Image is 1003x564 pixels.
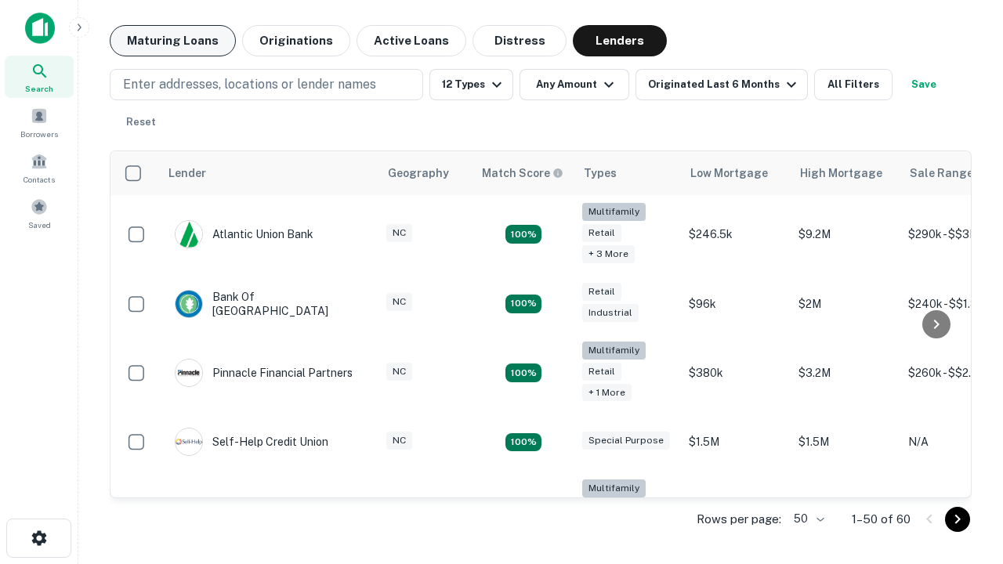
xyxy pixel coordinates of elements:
button: Originations [242,25,350,56]
span: Borrowers [20,128,58,140]
div: Lender [168,164,206,183]
p: 1–50 of 60 [852,510,911,529]
div: The Fidelity Bank [175,497,302,526]
div: + 1 more [582,384,632,402]
td: $96k [681,274,791,334]
th: Lender [159,151,378,195]
div: Originated Last 6 Months [648,75,801,94]
button: Originated Last 6 Months [635,69,808,100]
div: Atlantic Union Bank [175,220,313,248]
button: Save your search to get updates of matches that match your search criteria. [899,69,949,100]
th: Types [574,151,681,195]
div: Low Mortgage [690,164,768,183]
img: picture [176,291,202,317]
td: $3.2M [791,334,900,413]
a: Search [5,56,74,98]
div: Multifamily [582,203,646,221]
div: Sale Range [910,164,973,183]
td: $9.2M [791,195,900,274]
button: Distress [473,25,567,56]
div: Special Purpose [582,432,670,450]
button: Any Amount [520,69,629,100]
div: Capitalize uses an advanced AI algorithm to match your search with the best lender. The match sco... [482,164,563,182]
div: 50 [788,508,827,530]
img: capitalize-icon.png [25,13,55,44]
th: High Mortgage [791,151,900,195]
div: NC [386,293,412,311]
div: Matching Properties: 10, hasApolloMatch: undefined [505,225,541,244]
div: NC [386,224,412,242]
div: Multifamily [582,479,646,497]
a: Borrowers [5,101,74,143]
div: Retail [582,224,621,242]
p: Rows per page: [697,510,781,529]
span: Saved [28,219,51,231]
div: Bank Of [GEOGRAPHIC_DATA] [175,290,363,318]
button: Go to next page [945,507,970,532]
img: picture [176,360,202,386]
div: Pinnacle Financial Partners [175,359,353,387]
th: Low Mortgage [681,151,791,195]
button: Reset [116,107,166,138]
iframe: Chat Widget [925,389,1003,464]
div: Matching Properties: 18, hasApolloMatch: undefined [505,363,541,382]
div: High Mortgage [800,164,882,183]
div: Industrial [582,304,639,322]
button: Active Loans [357,25,466,56]
th: Geography [378,151,473,195]
p: Enter addresses, locations or lender names [123,75,376,94]
div: + 3 more [582,245,635,263]
button: 12 Types [429,69,513,100]
div: Types [584,164,617,183]
div: NC [386,432,412,450]
a: Saved [5,192,74,234]
div: Self-help Credit Union [175,428,328,456]
td: $246k [681,472,791,551]
td: $1.5M [681,412,791,472]
button: All Filters [814,69,893,100]
img: picture [176,428,202,455]
div: Retail [582,283,621,301]
div: Matching Properties: 11, hasApolloMatch: undefined [505,433,541,452]
span: Contacts [24,173,55,186]
td: $1.5M [791,412,900,472]
button: Maturing Loans [110,25,236,56]
button: Lenders [573,25,667,56]
th: Capitalize uses an advanced AI algorithm to match your search with the best lender. The match sco... [473,151,574,195]
h6: Match Score [482,164,560,182]
td: $3.2M [791,472,900,551]
span: Search [25,82,53,95]
a: Contacts [5,146,74,189]
button: Enter addresses, locations or lender names [110,69,423,100]
img: picture [176,221,202,248]
div: Geography [388,164,449,183]
div: NC [386,363,412,381]
td: $2M [791,274,900,334]
div: Retail [582,363,621,381]
td: $246.5k [681,195,791,274]
div: Multifamily [582,342,646,360]
td: $380k [681,334,791,413]
div: Matching Properties: 15, hasApolloMatch: undefined [505,295,541,313]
